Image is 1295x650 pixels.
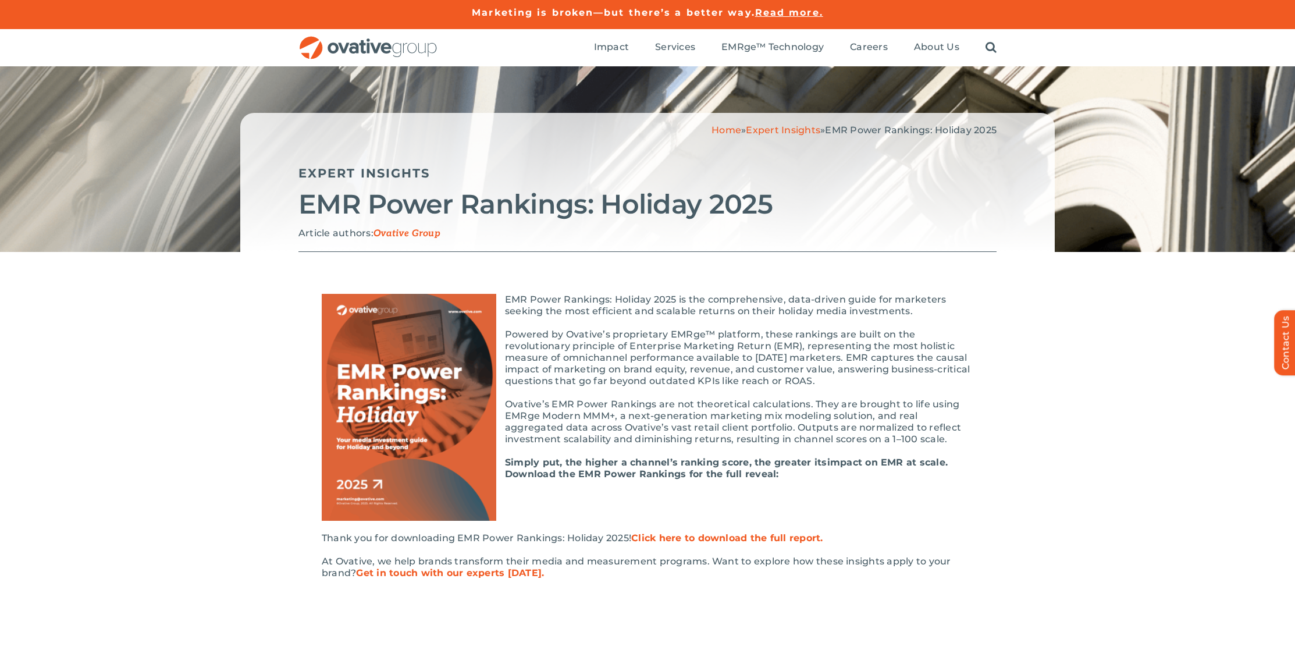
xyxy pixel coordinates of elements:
a: Services [655,41,695,54]
span: Careers [850,41,888,53]
a: Marketing is broken—but there’s a better way. [472,7,755,18]
span: EMRge™ Technology [721,41,824,53]
a: Search [986,41,997,54]
span: Services [655,41,695,53]
a: About Us [914,41,959,54]
span: Impact [594,41,629,53]
a: Expert Insights [298,166,431,180]
span: EMR Power Rankings: Holiday 2025 [825,125,997,136]
a: Careers [850,41,888,54]
p: Powered by Ovative’s proprietary EMRge™ platform, these rankings are built on the revolutionary p... [322,329,973,387]
h2: EMR Power Rankings: Holiday 2025 [298,190,997,219]
p: Ovative’s EMR Power Rankings are not theoretical calculations. They are brought to life using EMR... [322,399,973,445]
b: Simply put, the higher a channel’s ranking score, the greater its [505,457,827,468]
a: EMRge™ Technology [721,41,824,54]
span: » » [711,125,997,136]
a: Expert Insights [746,125,820,136]
b: impact on EMR at scale. Download the EMR Power Rankings for the full reveal: [505,457,948,479]
a: OG_Full_horizontal_RGB [298,35,438,46]
span: Ovative Group [373,228,440,239]
p: Article authors: [298,228,997,240]
nav: Menu [594,29,997,66]
a: Impact [594,41,629,54]
a: Get in touch with our experts [DATE]. [356,567,544,578]
a: Home [711,125,741,136]
a: Click here to download the full report. [631,532,823,544]
a: Read more. [755,7,823,18]
span: About Us [914,41,959,53]
p: EMR Power Rankings: Holiday 2025 is the comprehensive, data-driven guide for marketers seeking th... [322,294,973,317]
div: Thank you for downloading EMR Power Rankings: Holiday 2025! At Ovative, we help brands transform ... [322,532,973,579]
